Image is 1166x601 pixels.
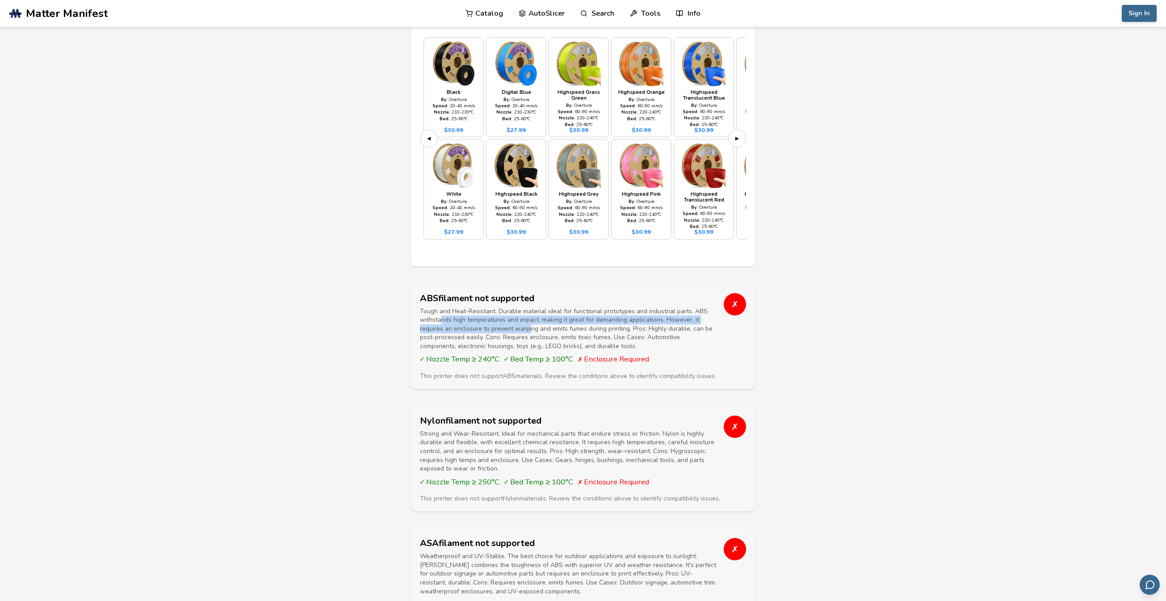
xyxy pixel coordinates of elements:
strong: Speed: [495,103,511,109]
div: 20 - 40 mm/s [432,103,475,108]
div: 60 - 90 mm/s [495,205,537,210]
div: Overture [441,199,467,204]
a: Digital BlueBy: OvertureSpeed: 20-40 mm/sNozzle: 210-230°CBed: 25-60°C$27.99 [486,38,546,137]
button: ▶ [728,130,746,147]
div: 25 - 60 °C [440,218,468,223]
strong: Bed: [565,218,575,223]
strong: Nozzle: [684,115,700,121]
div: Highspeed Translucent Blue [678,90,730,101]
span: ✓ Nozzle Temp ≥ 250°C [420,478,499,486]
div: 25 - 60 °C [690,122,718,127]
div: 25 - 60 °C [440,116,468,121]
p: Strong and Wear-Resistant. Ideal for mechanical parts that endure stress or friction. Nylon is hi... [420,429,717,473]
div: Highspeed White [745,192,788,198]
strong: By: [503,198,510,204]
a: BlackBy: OvertureSpeed: 20-40 mm/sNozzle: 210-230°CBed: 25-60°C$30.99 [424,38,484,137]
div: Overture [566,103,592,108]
div: 60 - 90 mm/s [620,205,663,210]
button: Send feedback via email [1140,575,1160,595]
div: 25 - 60 °C [502,116,530,121]
div: 25 - 60 °C [502,218,530,223]
img: TPU - Black [428,42,480,86]
div: 220 - 240 °C [621,109,661,114]
a: Highspeed OrangeBy: OvertureSpeed: 60-90 mm/sNozzle: 220-240°CBed: 25-60°C$30.99 [611,38,671,137]
div: 210 - 230 °C [496,109,536,114]
div: 25 - 60 °C [565,218,593,223]
div: Overture [691,205,717,210]
p: Weatherproof and UV-Stable. The best choice for outdoor applications and exposure to sunlight. [P... [420,552,717,596]
a: Highspeed PinkBy: OvertureSpeed: 60-90 mm/sNozzle: 220-240°CBed: 25-60°C$30.99 [611,139,671,239]
strong: Bed: [627,218,638,223]
div: $ 30.99 [632,229,651,235]
a: Highspeed Grass GreenBy: OvertureSpeed: 60-90 mm/sNozzle: 220-240°CBed: 25-60°C$30.99 [549,38,609,137]
span: ✗ Enclosure Required [578,355,649,363]
span: Matter Manifest [26,7,108,20]
a: Highspeed GreyBy: OvertureSpeed: 60-90 mm/sNozzle: 220-240°CBed: 25-60°C$30.99 [549,139,609,239]
img: TPU - Highspeed Grey [553,143,605,188]
strong: Speed: [620,205,636,210]
div: 220 - 240 °C [559,212,599,217]
strong: By: [691,204,698,210]
strong: Speed: [558,109,574,114]
strong: Bed: [690,122,700,127]
span: ✓ Bed Temp ≥ 100°C [504,478,573,486]
strong: Speed: [620,103,636,109]
strong: Speed: [683,109,699,114]
div: $ 30.99 [569,127,588,133]
img: TPU - Highspeed Black [490,143,542,188]
div: Overture [629,199,654,204]
div: Highspeed Translucent Red [678,192,730,203]
strong: Nozzle: [621,211,638,217]
button: ◀ [420,130,438,147]
div: Overture [503,97,529,102]
div: 60 - 90 mm/s [683,211,725,216]
strong: Bed: [690,223,700,229]
strong: Speed: [745,205,761,210]
div: 220 - 240 °C [496,212,536,217]
div: 20 - 40 mm/s [495,103,537,108]
strong: Bed: [627,116,638,122]
div: This printer does not support Nylon materials. Review the conditions above to identify compatibil... [420,495,746,502]
a: Highspeed TransparentBy: OvertureSpeed: 60-90 mm/sNozzle: 220-240°CBed: 25-60°C$30.99 [736,38,797,137]
div: Overture [566,199,592,204]
h3: Nylon filament not supported [420,416,717,426]
strong: Nozzle: [559,115,575,121]
div: 60 - 90 mm/s [683,109,725,114]
div: Overture [691,103,717,108]
img: TPU - Highspeed Transparent [740,42,793,86]
div: $ 27.99 [507,127,526,133]
strong: Speed: [558,205,574,210]
strong: Speed: [745,109,761,114]
div: 25 - 60 °C [690,224,718,229]
a: Highspeed BlackBy: OvertureSpeed: 60-90 mm/sNozzle: 220-240°CBed: 25-60°C$30.99 [486,139,546,239]
div: Overture [503,199,529,204]
img: TPU - White [428,143,480,188]
div: 210 - 230 °C [434,212,474,217]
strong: Speed: [495,205,511,210]
div: Black [447,90,461,96]
strong: Speed: [432,205,449,210]
strong: By: [503,97,510,102]
img: TPU - Highspeed Translucent Red [678,143,730,188]
strong: Speed: [432,103,449,109]
h3: ABS filament not supported [420,293,717,303]
img: TPU - Highspeed Translucent Blue [678,42,730,86]
strong: Nozzle: [621,109,638,115]
span: ✓ Bed Temp ≥ 100°C [504,355,573,363]
strong: Nozzle: [434,211,450,217]
div: Highspeed Grass Green [553,90,605,101]
button: Sign In [1122,5,1157,22]
strong: Speed: [683,210,699,216]
strong: Bed: [565,122,575,127]
div: $ 30.99 [694,127,713,133]
a: WhiteBy: OvertureSpeed: 20-40 mm/sNozzle: 210-230°CBed: 25-60°C$27.99 [424,139,484,239]
strong: Nozzle: [434,109,450,115]
a: Highspeed Translucent BlueBy: OvertureSpeed: 60-90 mm/sNozzle: 220-240°CBed: 25-60°C$30.99 [674,38,734,137]
a: Highspeed Translucent RedBy: OvertureSpeed: 60-90 mm/sNozzle: 220-240°CBed: 25-60°C$30.99 [674,139,734,239]
strong: Nozzle: [684,217,700,223]
div: 210 - 230 °C [434,109,474,114]
div: Digital Blue [502,90,531,96]
strong: By: [629,198,635,204]
img: TPU - Highspeed Grass Green [553,42,605,86]
div: $ 30.99 [569,229,588,235]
